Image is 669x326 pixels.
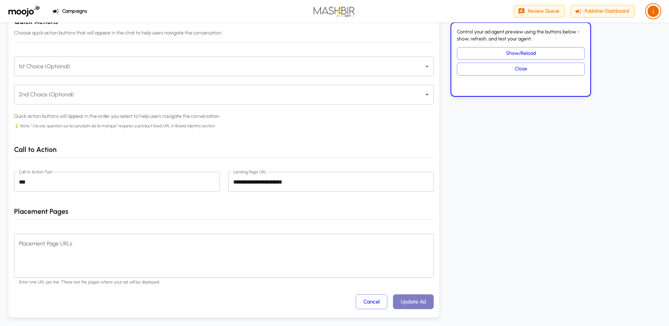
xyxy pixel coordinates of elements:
[514,5,565,18] button: Review Queue
[8,6,40,17] img: Moojo Logo
[14,206,434,217] h6: Placement Pages
[356,294,387,309] button: Cancel
[457,28,585,43] p: Control your ad agent preview using the buttons below - show, refresh, and test your agent.
[14,30,434,37] p: Choose quick action buttons that will appear in the chat to help users navigate the conversation
[457,63,585,76] button: Close
[19,279,429,286] p: Enter one URL per line. These are the pages where your ad will be displayed.
[309,4,360,18] img: Mashbir Logo
[393,294,434,309] button: Update Ad
[648,6,659,17] div: i
[19,169,53,175] label: Call to Action Text
[51,5,90,18] button: Campaigns
[571,5,635,18] button: Publisher Dashboard
[646,4,661,19] button: Elevated privileges active
[457,47,585,60] button: Show/Reload
[233,169,267,175] label: Landing Page URL
[14,123,434,130] span: 💡 Note: " J'ai une question sur les produits de la marque " requires a product feed URL in Brand ...
[14,113,434,120] p: Quick action buttons will appear in the order you select to help users navigate the conversation
[14,144,434,155] h6: Call to Action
